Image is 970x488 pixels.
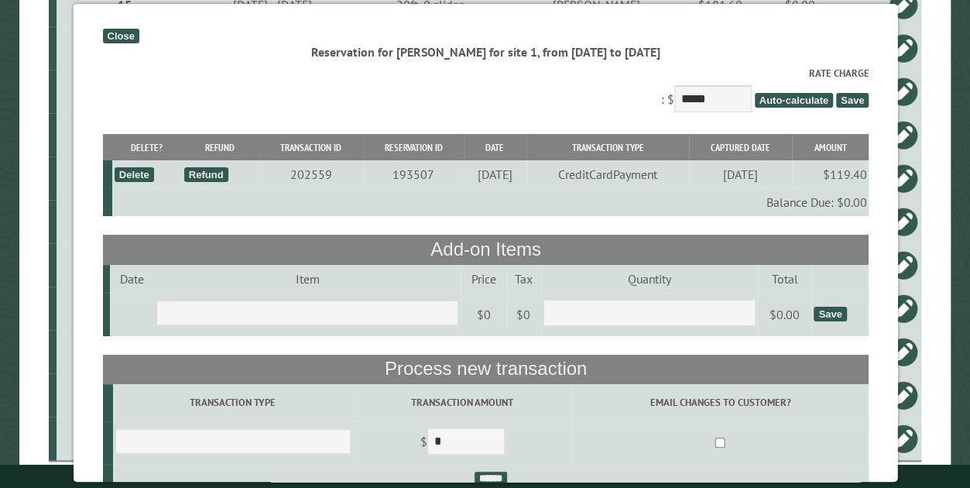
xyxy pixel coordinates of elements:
div: Close [102,29,139,43]
label: Email changes to customer? [574,395,866,410]
div: 24 [63,40,187,56]
td: 202559 [258,160,363,188]
th: Date [463,134,526,161]
td: Price [460,265,505,293]
div: 21 [63,387,187,403]
div: 11 [63,84,187,99]
th: Transaction Type [526,134,689,161]
span: Save [835,93,868,108]
td: $0.00 [757,293,811,336]
label: Transaction Type [115,395,350,410]
th: Captured Date [688,134,791,161]
th: Refund [181,134,258,161]
td: 193507 [362,160,463,188]
div: Delete [114,167,153,182]
td: $0 [506,293,540,336]
div: Tiny Cabin [63,344,187,359]
th: Process new transaction [102,355,869,384]
td: Date [109,265,153,293]
label: Rate Charge [102,66,869,81]
td: [DATE] [688,160,791,188]
td: $119.40 [791,160,868,188]
span: Auto-calculate [753,93,832,108]
div: Refund [183,167,228,182]
td: Quantity [540,265,758,293]
td: CreditCardPayment [526,160,689,188]
th: Amount [791,134,868,161]
th: Transaction ID [258,134,363,161]
td: $ [352,421,571,465]
label: Transaction Amount [355,395,568,410]
th: Add-on Items [102,235,869,264]
td: Balance Due: $0.00 [111,188,869,216]
th: Reservation ID [362,134,463,161]
div: 20 [63,301,187,316]
div: : $ [102,66,869,116]
div: 1 [63,257,187,273]
td: Item [153,265,460,293]
div: Reservation for [PERSON_NAME] for site 1, from [DATE] to [DATE] [102,43,869,60]
th: Delete? [111,134,181,161]
td: Tax [506,265,540,293]
td: Total [757,265,811,293]
td: $0 [460,293,505,336]
td: [DATE] [463,160,526,188]
div: 8 [63,127,187,143]
div: Quartz Inn [63,431,187,446]
div: Save [813,307,845,321]
div: 23 [63,214,187,229]
div: 9 [63,170,187,186]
